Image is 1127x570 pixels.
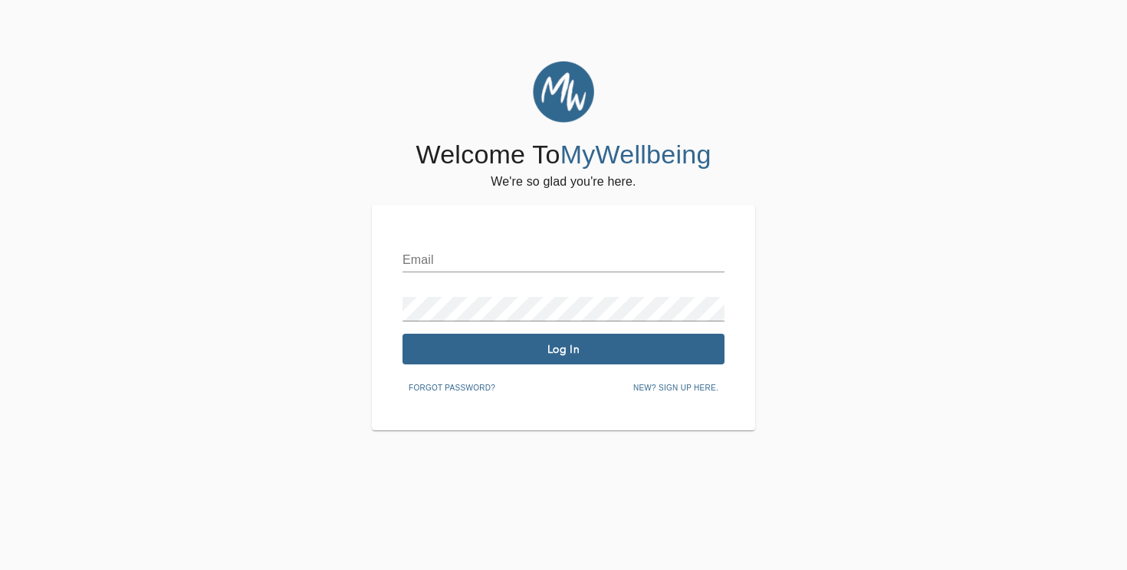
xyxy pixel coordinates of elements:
span: Log In [409,342,718,357]
button: Forgot password? [402,377,501,400]
img: MyWellbeing [533,61,594,123]
h4: Welcome To [416,139,711,171]
span: New? Sign up here. [633,381,718,395]
button: New? Sign up here. [627,377,724,400]
h6: We're so glad you're here. [491,171,636,193]
button: Log In [402,334,724,364]
span: Forgot password? [409,381,495,395]
a: Forgot password? [402,381,501,393]
span: MyWellbeing [560,140,711,169]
